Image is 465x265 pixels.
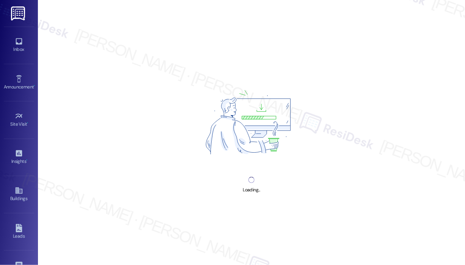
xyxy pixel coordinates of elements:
[4,110,34,130] a: Site Visit •
[27,120,28,126] span: •
[4,35,34,55] a: Inbox
[4,222,34,242] a: Leads
[26,158,27,163] span: •
[4,184,34,205] a: Buildings
[243,186,260,194] div: Loading...
[34,83,35,88] span: •
[4,147,34,167] a: Insights •
[11,6,27,21] img: ResiDesk Logo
